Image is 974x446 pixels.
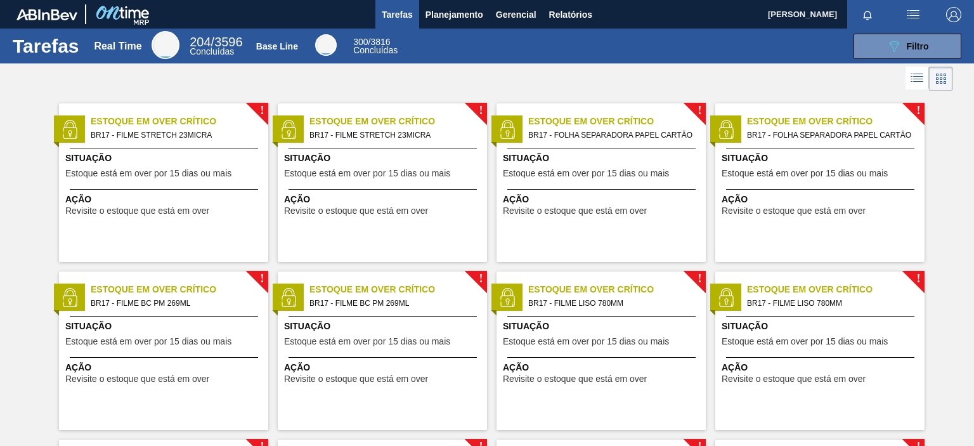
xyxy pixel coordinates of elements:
[528,296,696,310] span: BR17 - FILME LISO 780MM
[284,206,428,216] span: Revisite o estoque que está em over
[190,35,211,49] span: 204
[722,206,866,216] span: Revisite o estoque que está em over
[65,361,265,374] span: Ação
[353,38,398,55] div: Base Line
[479,106,483,115] span: !
[256,41,298,51] div: Base Line
[496,7,536,22] span: Gerencial
[190,46,234,56] span: Concluídas
[528,128,696,142] span: BR17 - FOLHA SEPARADORA PAPEL CARTÃO
[498,120,517,139] img: status
[13,39,79,53] h1: Tarefas
[284,169,450,178] span: Estoque está em over por 15 dias ou mais
[190,35,242,49] span: / 3596
[190,37,242,56] div: Real Time
[503,152,703,165] span: Situação
[847,6,888,23] button: Notificações
[747,283,925,296] span: Estoque em Over Crítico
[854,34,961,59] button: Filtro
[717,288,736,307] img: status
[722,337,888,346] span: Estoque está em over por 15 dias ou mais
[60,120,79,139] img: status
[353,37,390,47] span: / 3816
[309,296,477,310] span: BR17 - FILME BC PM 269ML
[309,283,487,296] span: Estoque em Over Crítico
[315,34,337,56] div: Base Line
[503,193,703,206] span: Ação
[929,67,953,91] div: Visão em Cards
[65,169,231,178] span: Estoque está em over por 15 dias ou mais
[309,128,477,142] span: BR17 - FILME STRETCH 23MICRA
[382,7,413,22] span: Tarefas
[503,320,703,333] span: Situação
[907,41,929,51] span: Filtro
[722,374,866,384] span: Revisite o estoque que está em over
[309,115,487,128] span: Estoque em Over Crítico
[747,128,914,142] span: BR17 - FOLHA SEPARADORA PAPEL CARTÃO
[94,41,141,52] div: Real Time
[65,152,265,165] span: Situação
[698,274,701,284] span: !
[503,337,669,346] span: Estoque está em over por 15 dias ou mais
[528,115,706,128] span: Estoque em Over Crítico
[91,128,258,142] span: BR17 - FILME STRETCH 23MICRA
[906,7,921,22] img: userActions
[279,288,298,307] img: status
[91,283,268,296] span: Estoque em Over Crítico
[260,106,264,115] span: !
[717,120,736,139] img: status
[722,320,921,333] span: Situação
[91,296,258,310] span: BR17 - FILME BC PM 269ML
[503,361,703,374] span: Ação
[722,169,888,178] span: Estoque está em over por 15 dias ou mais
[503,374,647,384] span: Revisite o estoque que está em over
[260,274,264,284] span: !
[284,337,450,346] span: Estoque está em over por 15 dias ou mais
[425,7,483,22] span: Planejamento
[747,115,925,128] span: Estoque em Over Crítico
[498,288,517,307] img: status
[698,106,701,115] span: !
[916,106,920,115] span: !
[722,193,921,206] span: Ação
[65,374,209,384] span: Revisite o estoque que está em over
[284,193,484,206] span: Ação
[284,152,484,165] span: Situação
[747,296,914,310] span: BR17 - FILME LISO 780MM
[906,67,929,91] div: Visão em Lista
[479,274,483,284] span: !
[722,152,921,165] span: Situação
[16,9,77,20] img: TNhmsLtSVTkK8tSr43FrP2fwEKptu5GPRR3wAAAABJRU5ErkJggg==
[65,193,265,206] span: Ação
[916,274,920,284] span: !
[65,337,231,346] span: Estoque está em over por 15 dias ou mais
[549,7,592,22] span: Relatórios
[284,320,484,333] span: Situação
[946,7,961,22] img: Logout
[284,374,428,384] span: Revisite o estoque que está em over
[722,361,921,374] span: Ação
[91,115,268,128] span: Estoque em Over Crítico
[503,169,669,178] span: Estoque está em over por 15 dias ou mais
[353,37,368,47] span: 300
[284,361,484,374] span: Ação
[503,206,647,216] span: Revisite o estoque que está em over
[152,31,179,59] div: Real Time
[65,320,265,333] span: Situação
[65,206,209,216] span: Revisite o estoque que está em over
[279,120,298,139] img: status
[60,288,79,307] img: status
[353,45,398,55] span: Concluídas
[528,283,706,296] span: Estoque em Over Crítico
